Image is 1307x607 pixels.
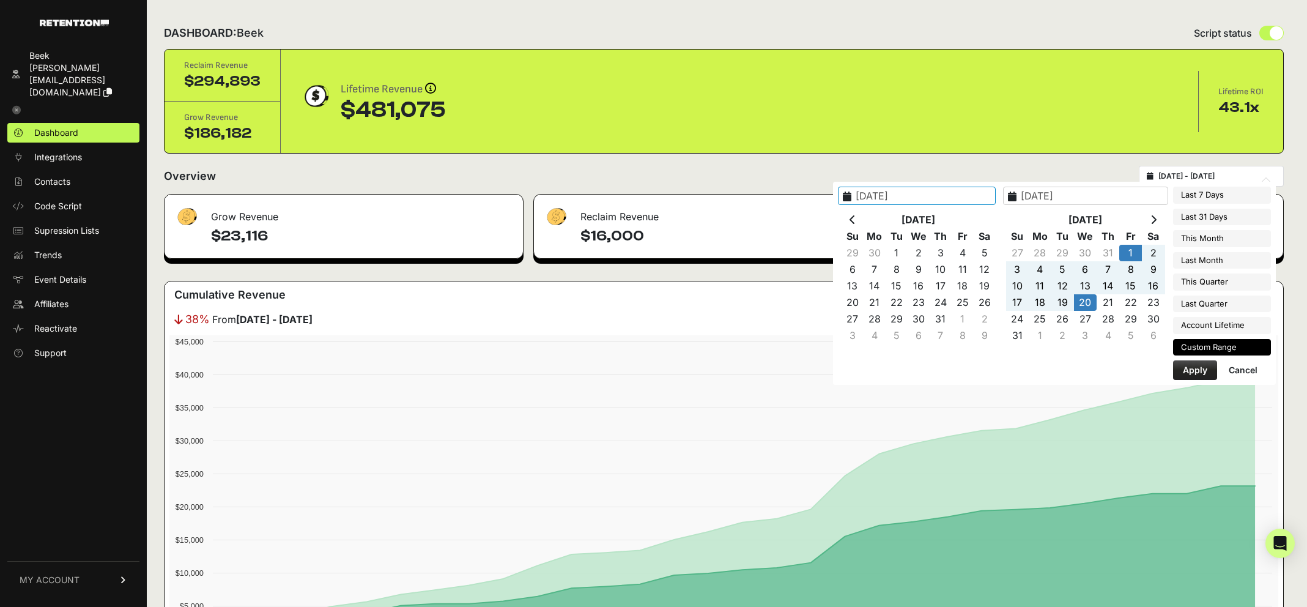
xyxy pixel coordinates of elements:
[1142,294,1164,311] td: 23
[908,311,930,327] td: 30
[1051,228,1074,245] th: Tu
[974,278,996,294] td: 19
[29,62,105,97] span: [PERSON_NAME][EMAIL_ADDRESS][DOMAIN_NAME]
[952,261,974,278] td: 11
[842,261,864,278] td: 6
[300,81,331,111] img: dollar-coin-05c43ed7efb7bc0c12610022525b4bbbb207c7efeef5aecc26f025e68dcafac9.png
[1074,278,1097,294] td: 13
[7,270,139,289] a: Event Details
[34,298,68,310] span: Affiliates
[1051,278,1074,294] td: 12
[1119,311,1142,327] td: 29
[7,147,139,167] a: Integrations
[1173,339,1271,356] li: Custom Range
[7,172,139,192] a: Contacts
[184,111,261,124] div: Grow Revenue
[886,261,908,278] td: 8
[341,81,446,98] div: Lifetime Revenue
[1218,98,1264,117] div: 43.1x
[164,168,216,185] h2: Overview
[864,261,886,278] td: 7
[952,228,974,245] th: Fr
[7,221,139,240] a: Supression Lists
[1097,278,1119,294] td: 14
[952,327,974,344] td: 8
[1219,360,1267,380] button: Cancel
[1029,212,1142,228] th: [DATE]
[864,278,886,294] td: 14
[176,370,204,379] text: $40,000
[1142,278,1164,294] td: 16
[1074,311,1097,327] td: 27
[1173,296,1271,313] li: Last Quarter
[1006,294,1029,311] td: 17
[176,502,204,512] text: $20,000
[165,195,523,231] div: Grow Revenue
[974,311,996,327] td: 2
[886,294,908,311] td: 22
[908,327,930,344] td: 6
[1119,278,1142,294] td: 15
[974,294,996,311] td: 26
[930,245,952,261] td: 3
[1218,86,1264,98] div: Lifetime ROI
[7,294,139,314] a: Affiliates
[580,226,894,246] h4: $16,000
[886,278,908,294] td: 15
[174,205,199,229] img: fa-dollar-13500eef13a19c4ab2b9ed9ad552e47b0d9fc28b02b83b90ba0e00f96d6372e9.png
[930,294,952,311] td: 24
[908,228,930,245] th: We
[974,261,996,278] td: 12
[184,72,261,91] div: $294,893
[952,311,974,327] td: 1
[1119,294,1142,311] td: 22
[34,176,70,188] span: Contacts
[1029,327,1051,344] td: 1
[544,205,568,229] img: fa-dollar-13500eef13a19c4ab2b9ed9ad552e47b0d9fc28b02b83b90ba0e00f96d6372e9.png
[952,245,974,261] td: 4
[7,561,139,598] a: MY ACCOUNT
[1051,261,1074,278] td: 5
[174,286,286,303] h3: Cumulative Revenue
[185,311,210,328] span: 38%
[1051,327,1074,344] td: 2
[1173,209,1271,226] li: Last 31 Days
[7,123,139,143] a: Dashboard
[7,343,139,363] a: Support
[1051,294,1074,311] td: 19
[1173,230,1271,247] li: This Month
[34,127,78,139] span: Dashboard
[864,294,886,311] td: 21
[1097,261,1119,278] td: 7
[1142,311,1164,327] td: 30
[1029,311,1051,327] td: 25
[886,311,908,327] td: 29
[1051,311,1074,327] td: 26
[1173,317,1271,334] li: Account Lifetime
[842,311,864,327] td: 27
[1029,261,1051,278] td: 4
[176,337,204,346] text: $45,000
[164,24,264,42] h2: DASHBOARD:
[908,294,930,311] td: 23
[1006,228,1029,245] th: Su
[930,261,952,278] td: 10
[1142,228,1164,245] th: Sa
[176,535,204,545] text: $15,000
[1142,261,1164,278] td: 9
[34,249,62,261] span: Trends
[1029,294,1051,311] td: 18
[1074,261,1097,278] td: 6
[1119,327,1142,344] td: 5
[34,347,67,359] span: Support
[864,212,974,228] th: [DATE]
[34,322,77,335] span: Reactivate
[7,46,139,102] a: Beek [PERSON_NAME][EMAIL_ADDRESS][DOMAIN_NAME]
[842,228,864,245] th: Su
[1074,327,1097,344] td: 3
[176,469,204,479] text: $25,000
[930,327,952,344] td: 7
[842,278,864,294] td: 13
[952,278,974,294] td: 18
[236,313,313,326] strong: [DATE] - [DATE]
